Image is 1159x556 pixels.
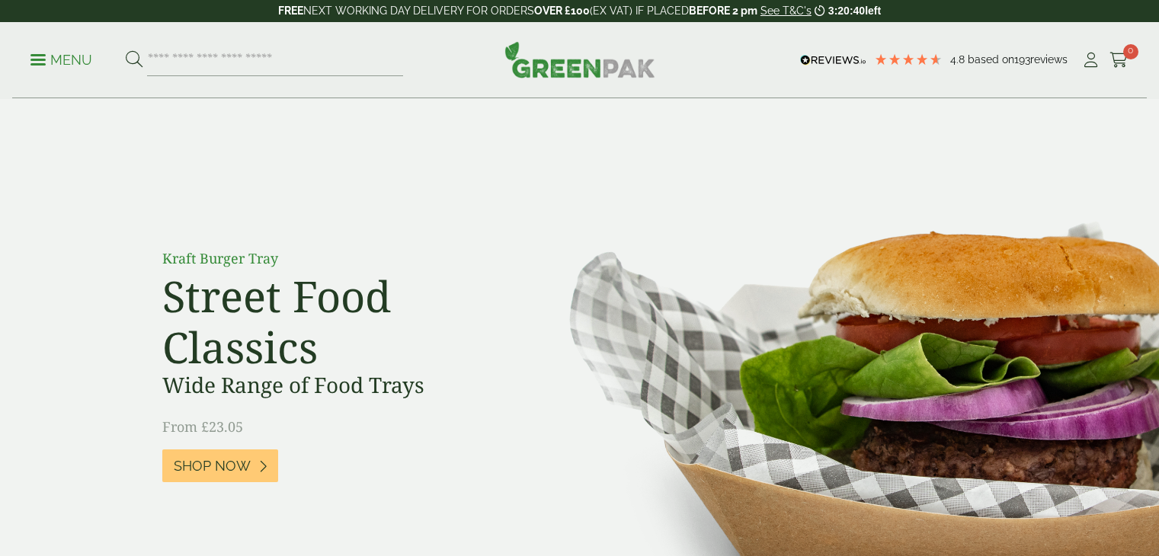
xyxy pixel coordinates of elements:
[1081,53,1100,68] i: My Account
[1030,53,1068,66] span: reviews
[504,41,655,78] img: GreenPak Supplies
[865,5,881,17] span: left
[1109,49,1129,72] a: 0
[1014,53,1030,66] span: 193
[1123,44,1138,59] span: 0
[800,55,866,66] img: REVIEWS.io
[162,372,505,398] h3: Wide Range of Food Trays
[968,53,1014,66] span: Based on
[828,5,865,17] span: 3:20:40
[162,449,278,482] a: Shop Now
[162,417,243,436] span: From £23.05
[30,51,92,69] p: Menu
[689,5,757,17] strong: BEFORE 2 pm
[174,458,251,475] span: Shop Now
[30,51,92,66] a: Menu
[950,53,968,66] span: 4.8
[1109,53,1129,68] i: Cart
[162,270,505,372] h2: Street Food Classics
[162,248,505,269] p: Kraft Burger Tray
[278,5,303,17] strong: FREE
[534,5,590,17] strong: OVER £100
[874,53,943,66] div: 4.8 Stars
[760,5,812,17] a: See T&C's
